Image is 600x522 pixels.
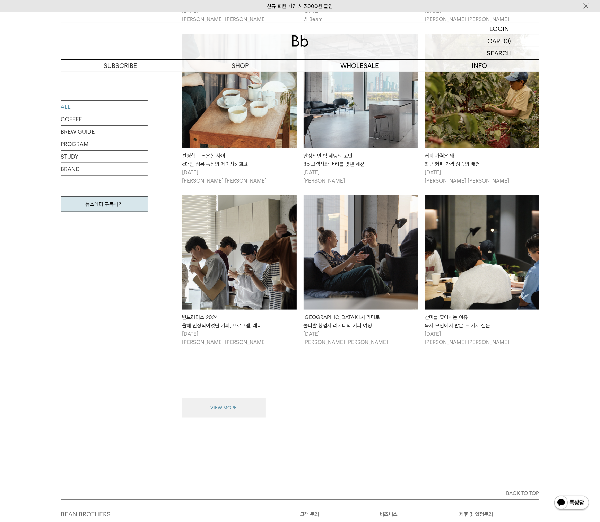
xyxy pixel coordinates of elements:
p: SEARCH [487,47,512,59]
a: 신규 회원 가입 시 3,000원 할인 [267,3,333,9]
a: 산미를 좋아하는 이유독자 모임에서 받은 두 가지 질문 산미를 좋아하는 이유독자 모임에서 받은 두 가지 질문 [DATE][PERSON_NAME] [PERSON_NAME] [425,195,539,346]
img: 카카오톡 채널 1:1 채팅 버튼 [554,495,590,512]
a: 암스테르담에서 리마로쿨티발 창업자 리자너의 커피 여정 [GEOGRAPHIC_DATA]에서 리마로쿨티발 창업자 리자너의 커피 여정 [DATE][PERSON_NAME] [PERS... [304,195,418,346]
img: 선명함과 은은함 사이 <대만 징롱 농장의 게이샤> 회고 [182,34,297,148]
button: BACK TO TOP [61,487,539,499]
a: PROGRAM [61,138,148,150]
a: STUDY [61,151,148,163]
a: SUBSCRIBE [61,60,181,72]
p: LOGIN [489,23,509,35]
p: [DATE] [PERSON_NAME] [PERSON_NAME] [182,168,297,185]
p: [DATE] [PERSON_NAME] [PERSON_NAME] [425,330,539,346]
div: 빈브라더스 2024 올해 인상적이었던 커피, 프로그램, 레터 [182,313,297,330]
div: 커피 가격은 왜 최근 커피 가격 상승의 배경 [425,152,539,168]
p: INFO [420,60,539,72]
p: 고객 문의 [300,510,380,519]
p: (0) [504,35,511,47]
div: 안정적인 팀 세팅의 고민 Bb 고객사와 머리를 맞댄 세션 [304,152,418,168]
p: [DATE] [PERSON_NAME] [304,168,418,185]
a: 선명함과 은은함 사이 <대만 징롱 농장의 게이샤> 회고 선명함과 은은함 사이<대만 징롱 농장의 게이샤> 회고 [DATE][PERSON_NAME] [PERSON_NAME] [182,34,297,185]
a: 커피 가격은 왜최근 커피 가격 상승의 배경 커피 가격은 왜최근 커피 가격 상승의 배경 [DATE][PERSON_NAME] [PERSON_NAME] [425,34,539,185]
a: CART (0) [460,35,539,47]
p: 비즈니스 [380,510,460,519]
p: CART [488,35,504,47]
a: ALL [61,101,148,113]
div: 산미를 좋아하는 이유 독자 모임에서 받은 두 가지 질문 [425,313,539,330]
a: SHOP [181,60,300,72]
button: VIEW MORE [182,398,266,418]
img: 커피 가격은 왜최근 커피 가격 상승의 배경 [425,34,539,148]
p: [DATE] [PERSON_NAME] [PERSON_NAME] [425,168,539,185]
p: [DATE] [PERSON_NAME] [PERSON_NAME] [304,330,418,346]
a: BREW GUIDE [61,126,148,138]
img: 빈브라더스 2024올해 인상적이었던 커피, 프로그램, 레터 [182,195,297,310]
p: 제휴 및 입점문의 [460,510,539,519]
div: [GEOGRAPHIC_DATA]에서 리마로 쿨티발 창업자 리자너의 커피 여정 [304,313,418,330]
div: 선명함과 은은함 사이 <대만 징롱 농장의 게이샤> 회고 [182,152,297,168]
img: 암스테르담에서 리마로쿨티발 창업자 리자너의 커피 여정 [304,195,418,310]
a: BRAND [61,163,148,175]
img: 안정적인 팀 세팅의 고민 Bb 고객사와 머리를 맞댄 세션 [304,34,418,148]
a: COFFEE [61,113,148,125]
a: 안정적인 팀 세팅의 고민 Bb 고객사와 머리를 맞댄 세션 안정적인 팀 세팅의 고민Bb 고객사와 머리를 맞댄 세션 [DATE][PERSON_NAME] [304,34,418,185]
a: LOGIN [460,23,539,35]
img: 산미를 좋아하는 이유독자 모임에서 받은 두 가지 질문 [425,195,539,310]
a: 뉴스레터 구독하기 [61,196,148,212]
img: 로고 [292,35,308,47]
p: WHOLESALE [300,60,420,72]
a: BEAN BROTHERS [61,511,111,518]
p: [DATE] [PERSON_NAME] [PERSON_NAME] [182,330,297,346]
a: 빈브라더스 2024올해 인상적이었던 커피, 프로그램, 레터 빈브라더스 2024올해 인상적이었던 커피, 프로그램, 레터 [DATE][PERSON_NAME] [PERSON_NAME] [182,195,297,346]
